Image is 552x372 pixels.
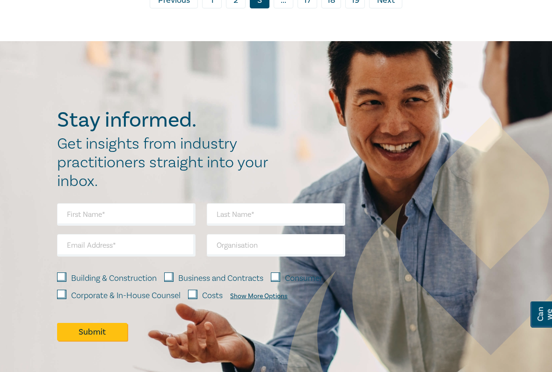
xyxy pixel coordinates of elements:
div: Show More Options [230,293,288,300]
input: Email Address* [57,235,196,257]
button: Submit [57,323,127,341]
input: First Name* [57,204,196,226]
label: Business and Contracts [178,273,263,285]
input: Organisation [207,235,345,257]
label: Consumer [285,273,322,285]
label: Costs [202,290,223,302]
h2: Stay informed. [57,108,278,133]
input: Last Name* [207,204,345,226]
label: Building & Construction [71,273,157,285]
h2: Get insights from industry practitioners straight into your inbox. [57,135,278,191]
label: Corporate & In-House Counsel [71,290,181,302]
